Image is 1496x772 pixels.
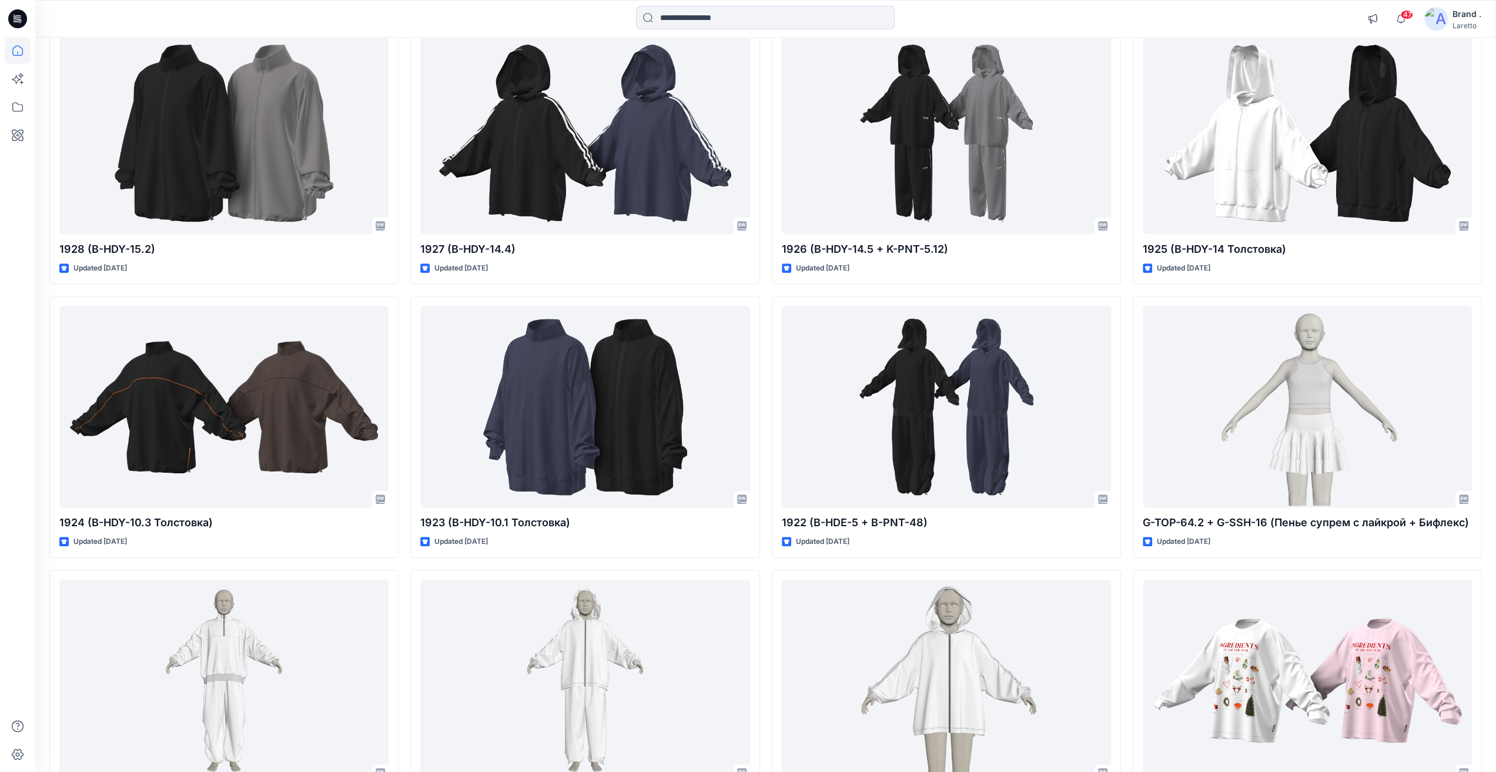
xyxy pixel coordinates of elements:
[420,241,749,258] p: 1927 (B-HDY-14.4)
[73,536,127,548] p: Updated [DATE]
[420,306,749,507] a: 1923 (B-HDY-10.1 Толстовка)
[1157,262,1210,275] p: Updated [DATE]
[1400,10,1413,19] span: 47
[796,262,849,275] p: Updated [DATE]
[434,536,488,548] p: Updated [DATE]
[796,536,849,548] p: Updated [DATE]
[782,514,1111,531] p: 1922 (B-HDE-5 + B-PNT-48)
[420,514,749,531] p: 1923 (B-HDY-10.1 Толстовка)
[1143,32,1472,234] a: 1925 (B-HDY-14 Толстовка)
[59,306,389,507] a: 1924 (B-HDY-10.3 Толстовка)
[434,262,488,275] p: Updated [DATE]
[59,32,389,234] a: 1928 (B-HDY-15.2)
[1424,7,1448,31] img: avatar
[782,306,1111,507] a: 1922 (B-HDE-5 + B-PNT-48)
[782,241,1111,258] p: 1926 (B-HDY-14.5 + K-PNT-5.12)
[59,514,389,531] p: 1924 (B-HDY-10.3 Толстовка)
[1143,306,1472,507] a: G-TOP-64.2 + G-SSH-16 (Пенье супрем с лайкрой + Бифлекс)
[782,32,1111,234] a: 1926 (B-HDY-14.5 + K-PNT-5.12)
[1157,536,1210,548] p: Updated [DATE]
[59,241,389,258] p: 1928 (B-HDY-15.2)
[1453,7,1481,21] div: Brand .
[420,32,749,234] a: 1927 (B-HDY-14.4)
[1453,21,1481,30] div: Laretto
[1143,514,1472,531] p: G-TOP-64.2 + G-SSH-16 (Пенье супрем с лайкрой + Бифлекс)
[1143,241,1472,258] p: 1925 (B-HDY-14 Толстовка)
[73,262,127,275] p: Updated [DATE]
